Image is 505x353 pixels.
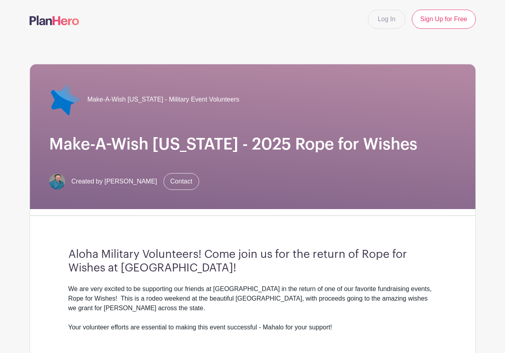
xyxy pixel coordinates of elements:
[72,177,157,186] span: Created by [PERSON_NAME]
[88,95,240,104] span: Make-A-Wish [US_STATE] - Military Event Volunteers
[368,10,405,29] a: Log In
[164,173,199,190] a: Contact
[68,284,437,332] div: We are very excited to be supporting our friends at [GEOGRAPHIC_DATA] in the return of one of our...
[49,174,65,189] img: will_phelps-312x214.jpg
[30,16,79,25] img: logo-507f7623f17ff9eddc593b1ce0a138ce2505c220e1c5a4e2b4648c50719b7d32.svg
[412,10,475,29] a: Sign Up for Free
[49,135,456,154] h1: Make-A-Wish [US_STATE] - 2025 Rope for Wishes
[49,84,81,116] img: 18-blue-star-png-image.png
[68,248,437,275] h3: Aloha Military Volunteers! Come join us for the return of Rope for Wishes at [GEOGRAPHIC_DATA]!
